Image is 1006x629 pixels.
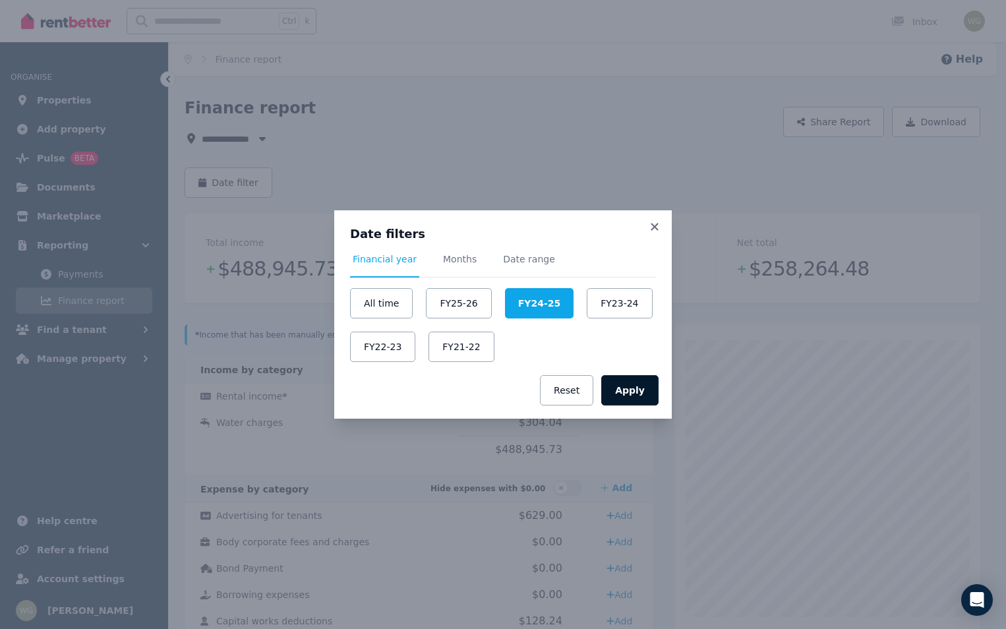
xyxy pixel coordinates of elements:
[350,253,656,278] nav: Tabs
[601,375,659,405] button: Apply
[540,375,593,405] button: Reset
[505,288,574,318] button: FY24-25
[353,253,417,266] span: Financial year
[350,332,415,362] button: FY22-23
[443,253,477,266] span: Months
[426,288,491,318] button: FY25-26
[503,253,555,266] span: Date range
[350,226,656,242] h3: Date filters
[961,584,993,616] div: Open Intercom Messenger
[350,288,413,318] button: All time
[429,332,494,362] button: FY21-22
[587,288,652,318] button: FY23-24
